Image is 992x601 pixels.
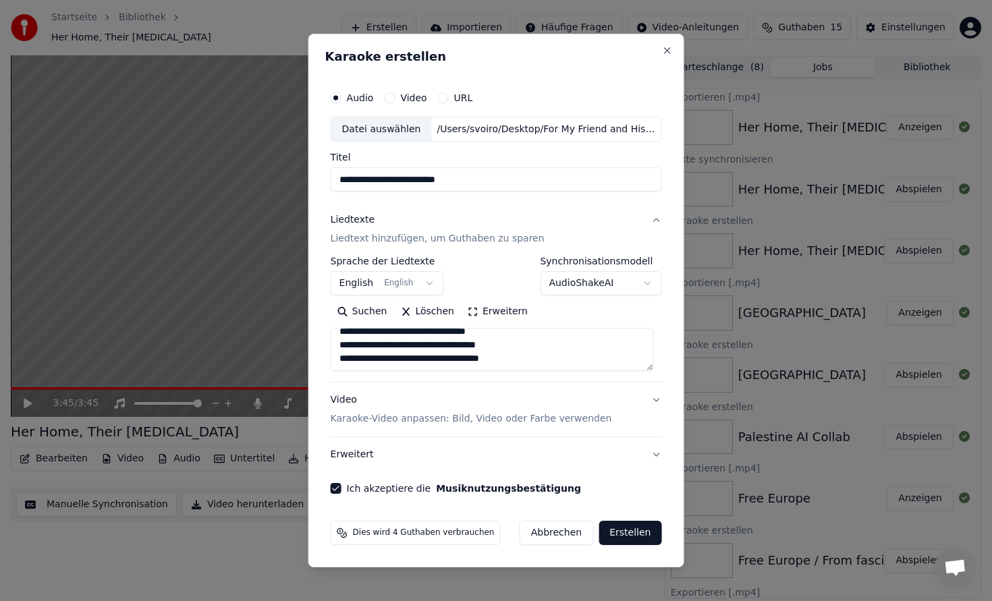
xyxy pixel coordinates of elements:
[540,257,661,266] label: Synchronisationsmodell
[347,484,581,493] label: Ich akzeptiere die
[400,93,426,103] label: Video
[325,51,667,63] h2: Karaoke erstellen
[331,233,545,246] p: Liedtext hinzufügen, um Guthaben zu sparen
[331,383,662,437] button: VideoKaraoke-Video anpassen: Bild, Video oder Farbe verwenden
[331,257,662,382] div: LiedtexteLiedtext hinzufügen, um Guthaben zu sparen
[520,521,593,545] button: Abbrechen
[331,437,662,472] button: Erweitert
[331,394,612,426] div: Video
[331,257,444,266] label: Sprache der Liedtexte
[331,153,662,163] label: Titel
[454,93,473,103] label: URL
[599,521,661,545] button: Erstellen
[331,117,432,142] div: Datei auswählen
[393,302,460,323] button: Löschen
[431,123,661,136] div: /Users/svoiro/Desktop/For My Friend and His Family.mp3
[331,203,662,257] button: LiedtexteLiedtext hinzufügen, um Guthaben zu sparen
[331,302,394,323] button: Suchen
[436,484,581,493] button: Ich akzeptiere die
[331,214,375,227] div: Liedtexte
[347,93,374,103] label: Audio
[331,412,612,426] p: Karaoke-Video anpassen: Bild, Video oder Farbe verwenden
[461,302,534,323] button: Erweitern
[353,527,495,538] span: Dies wird 4 Guthaben verbrauchen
